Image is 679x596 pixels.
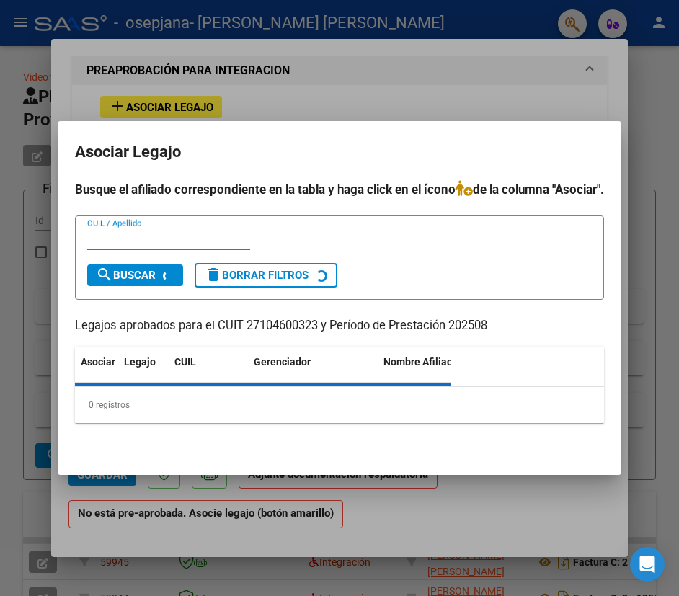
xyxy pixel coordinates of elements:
div: 0 registros [75,387,604,423]
mat-icon: delete [205,266,222,283]
datatable-header-cell: Asociar [75,347,118,394]
datatable-header-cell: Nombre Afiliado [378,347,486,394]
datatable-header-cell: CUIL [169,347,248,394]
span: Gerenciador [254,356,311,368]
datatable-header-cell: Legajo [118,347,169,394]
span: CUIL [174,356,196,368]
div: Open Intercom Messenger [630,547,665,582]
button: Borrar Filtros [195,263,337,288]
h2: Asociar Legajo [75,138,604,166]
p: Legajos aprobados para el CUIT 27104600323 y Período de Prestación 202508 [75,317,604,335]
button: Buscar [87,264,183,286]
h4: Busque el afiliado correspondiente en la tabla y haga click en el ícono de la columna "Asociar". [75,180,604,199]
span: Legajo [124,356,156,368]
span: Asociar [81,356,115,368]
mat-icon: search [96,266,113,283]
span: Buscar [96,269,156,282]
span: Nombre Afiliado [383,356,458,368]
span: Borrar Filtros [205,269,309,282]
datatable-header-cell: Gerenciador [248,347,378,394]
